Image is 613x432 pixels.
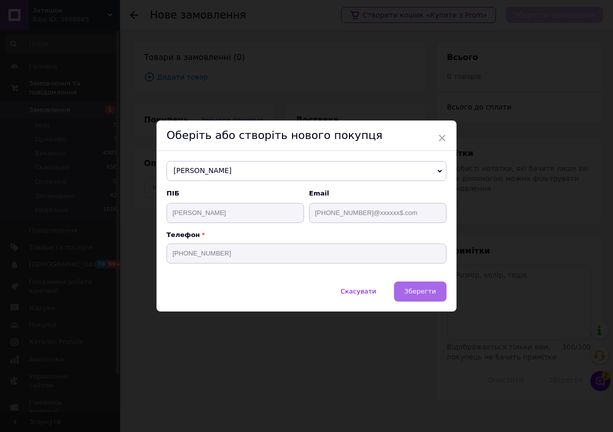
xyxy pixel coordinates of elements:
span: × [437,129,446,146]
span: Скасувати [340,287,376,295]
button: Зберегти [394,281,446,301]
p: Телефон [166,231,446,238]
div: Оберіть або створіть нового покупця [156,120,456,151]
span: ПІБ [166,189,304,198]
input: +38 096 0000000 [166,243,446,263]
span: [PERSON_NAME] [166,161,446,181]
button: Скасувати [330,281,386,301]
span: Email [309,189,446,198]
span: Зберегти [404,287,436,295]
